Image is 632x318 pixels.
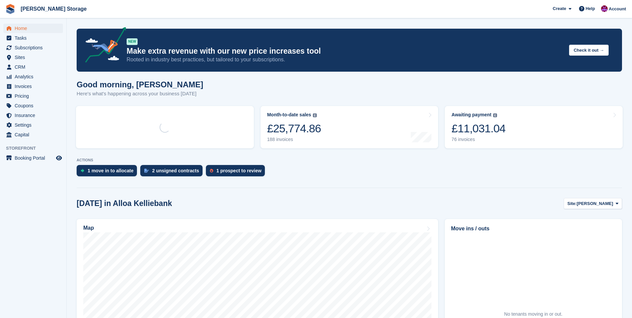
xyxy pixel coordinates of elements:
[261,106,438,148] a: Month-to-date sales £25,774.86 188 invoices
[88,168,134,173] div: 1 move in to allocate
[451,137,505,142] div: 76 invoices
[313,113,317,117] img: icon-info-grey-7440780725fd019a000dd9b08b2336e03edf1995a4989e88bcd33f0948082b44.svg
[15,111,55,120] span: Insurance
[3,24,63,33] a: menu
[80,27,126,65] img: price-adjustments-announcement-icon-8257ccfd72463d97f412b2fc003d46551f7dbcb40ab6d574587a9cd5c0d94...
[3,62,63,72] a: menu
[564,198,622,209] button: Site: [PERSON_NAME]
[15,153,55,163] span: Booking Portal
[601,5,608,12] img: Audra Whitelaw
[451,112,491,118] div: Awaiting payment
[15,82,55,91] span: Invoices
[77,158,622,162] p: ACTIONS
[553,5,566,12] span: Create
[77,165,140,180] a: 1 move in to allocate
[569,45,609,56] button: Check it out →
[6,145,66,152] span: Storefront
[15,130,55,139] span: Capital
[15,24,55,33] span: Home
[210,169,213,173] img: prospect-51fa495bee0391a8d652442698ab0144808aea92771e9ea1ae160a38d050c398.svg
[77,90,203,98] p: Here's what's happening across your business [DATE]
[3,101,63,110] a: menu
[55,154,63,162] a: Preview store
[577,200,613,207] span: [PERSON_NAME]
[5,4,15,14] img: stora-icon-8386f47178a22dfd0bd8f6a31ec36ba5ce8667c1dd55bd0f319d3a0aa187defe.svg
[609,6,626,12] span: Account
[504,311,562,318] div: No tenants moving in or out.
[15,91,55,101] span: Pricing
[3,33,63,43] a: menu
[127,38,138,45] div: NEW
[267,137,321,142] div: 188 invoices
[15,101,55,110] span: Coupons
[83,225,94,231] h2: Map
[451,122,505,135] div: £11,031.04
[3,53,63,62] a: menu
[15,62,55,72] span: CRM
[15,43,55,52] span: Subscriptions
[3,120,63,130] a: menu
[206,165,268,180] a: 1 prospect to review
[3,153,63,163] a: menu
[3,130,63,139] a: menu
[140,165,206,180] a: 2 unsigned contracts
[152,168,199,173] div: 2 unsigned contracts
[3,72,63,81] a: menu
[217,168,262,173] div: 1 prospect to review
[144,169,149,173] img: contract_signature_icon-13c848040528278c33f63329250d36e43548de30e8caae1d1a13099fd9432cc5.svg
[586,5,595,12] span: Help
[3,91,63,101] a: menu
[18,3,89,14] a: [PERSON_NAME] Storage
[267,112,311,118] div: Month-to-date sales
[3,82,63,91] a: menu
[15,72,55,81] span: Analytics
[493,113,497,117] img: icon-info-grey-7440780725fd019a000dd9b08b2336e03edf1995a4989e88bcd33f0948082b44.svg
[3,111,63,120] a: menu
[15,53,55,62] span: Sites
[445,106,623,148] a: Awaiting payment £11,031.04 76 invoices
[77,199,172,208] h2: [DATE] in Alloa Kelliebank
[267,122,321,135] div: £25,774.86
[451,225,616,233] h2: Move ins / outs
[15,33,55,43] span: Tasks
[3,43,63,52] a: menu
[77,80,203,89] h1: Good morning, [PERSON_NAME]
[127,46,564,56] p: Make extra revenue with our new price increases tool
[15,120,55,130] span: Settings
[81,169,84,173] img: move_ins_to_allocate_icon-fdf77a2bb77ea45bf5b3d319d69a93e2d87916cf1d5bf7949dd705db3b84f3ca.svg
[567,200,577,207] span: Site:
[127,56,564,63] p: Rooted in industry best practices, but tailored to your subscriptions.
